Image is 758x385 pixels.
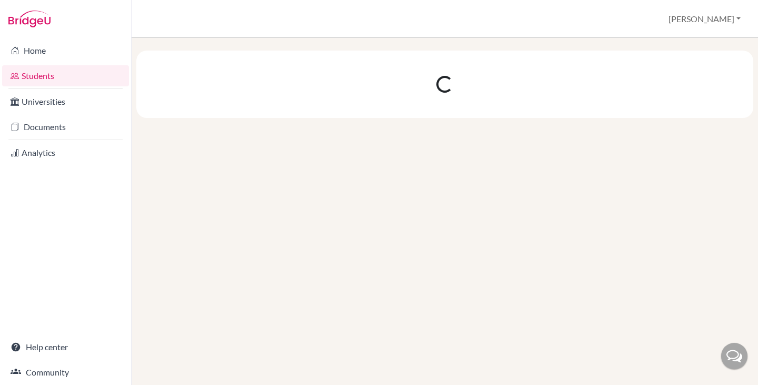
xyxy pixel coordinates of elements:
[2,337,129,358] a: Help center
[2,65,129,86] a: Students
[2,116,129,137] a: Documents
[8,11,51,27] img: Bridge-U
[2,362,129,383] a: Community
[2,40,129,61] a: Home
[664,9,745,29] button: [PERSON_NAME]
[2,142,129,163] a: Analytics
[2,91,129,112] a: Universities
